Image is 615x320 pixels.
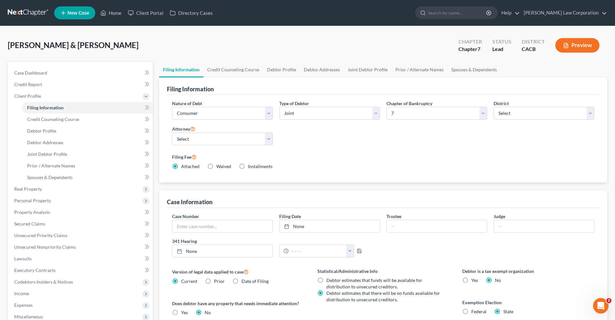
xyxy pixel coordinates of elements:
[14,82,42,87] span: Credit Report
[14,314,43,319] span: Miscellaneous
[172,153,594,161] label: Filing Fee
[67,11,89,15] span: New Case
[4,3,16,15] button: go back
[172,245,272,257] a: None
[14,233,67,238] span: Unsecured Priority Claims
[14,198,51,203] span: Personal Property
[9,218,153,230] a: Secured Claims
[386,213,401,220] label: Trustee
[14,279,73,285] span: Codebtors Insiders & Notices
[522,38,545,45] div: District
[9,265,153,276] a: Executory Contracts
[22,160,153,172] a: Prior / Alternate Names
[9,230,153,241] a: Unsecured Priority Claims
[494,220,594,232] input: --
[203,62,263,77] a: Credit Counseling Course
[503,309,513,314] span: State
[214,278,225,284] span: Prior
[471,277,478,283] span: Yes
[520,7,607,19] a: [PERSON_NAME] Law Corporation
[14,209,50,215] span: Property Analysis
[326,277,422,289] span: Debtor estimates that funds will be available for distribution to unsecured creditors.
[159,62,203,77] a: Filing Information
[167,7,216,19] a: Directory Cases
[31,8,60,15] p: Active 3h ago
[172,100,202,107] label: Nature of Debt
[181,278,197,284] span: Current
[392,62,447,77] a: Prior / Alternate Names
[27,163,75,168] span: Prior / Alternate Names
[111,209,121,219] button: Send a message…
[9,206,153,218] a: Property Analysis
[172,220,272,232] input: Enter case number...
[326,290,440,302] span: Debtor estimates that there will be no funds available for distribution to unsecured creditors.
[125,7,167,19] a: Client Portal
[169,238,383,245] label: 341 Hearing
[317,268,449,275] label: Statistical/Administrative Info
[241,278,269,284] span: Date of Filing
[27,116,79,122] span: Credit Counseling Course
[5,51,106,150] div: ECF Alert:​When filing your case, if you receive a filing error, please double-check with the cou...
[27,128,56,134] span: Debtor Profile
[477,46,480,52] span: 7
[606,298,611,303] span: 2
[300,62,344,77] a: Debtor Addresses
[22,125,153,137] a: Debtor Profile
[27,151,67,157] span: Joint Debtor Profile
[10,151,61,155] div: [PERSON_NAME] • 4h ago
[5,51,124,164] div: Lindsey says…
[10,58,101,146] div: : ​ When filing your case, if you receive a filing error, please double-check with the court to m...
[14,70,47,75] span: Case Dashboard
[22,137,153,148] a: Debtor Addresses
[447,62,501,77] a: Spouses & Dependents
[14,291,29,296] span: Income
[9,253,153,265] a: Lawsuits
[14,302,33,308] span: Expenses
[9,79,153,90] a: Credit Report
[492,45,511,53] div: Lead
[101,3,113,15] button: Home
[458,45,482,53] div: Chapter
[14,256,32,261] span: Lawsuits
[9,241,153,253] a: Unsecured Nonpriority Claims
[494,100,509,107] label: District
[458,38,482,45] div: Chapter
[172,268,304,275] label: Version of legal data applied to case
[344,62,392,77] a: Joint Debtor Profile
[14,267,56,273] span: Executory Contracts
[498,7,520,19] a: Help
[31,3,73,8] h1: [PERSON_NAME]
[172,300,304,307] label: Does debtor have any property that needs immediate attention?
[248,164,272,169] span: Installments
[22,114,153,125] a: Credit Counseling Course
[22,172,153,183] a: Spouses & Dependents
[471,309,487,314] span: Federal
[14,186,42,192] span: Real Property
[14,93,41,99] span: Client Profile
[167,85,214,93] div: Filing Information
[492,38,511,45] div: Status
[181,310,188,315] span: Yes
[279,100,309,107] label: Type of Debtor
[263,62,300,77] a: Debtor Profile
[5,198,124,209] textarea: Message…
[113,3,125,14] div: Close
[205,310,211,315] span: No
[20,211,26,216] button: Gif picker
[31,211,36,216] button: Upload attachment
[27,140,63,145] span: Debtor Addresses
[181,164,200,169] span: Attached
[279,213,301,220] label: Filing Date
[280,220,380,232] a: None
[14,244,76,250] span: Unsecured Nonpriority Claims
[22,148,153,160] a: Joint Debtor Profile
[386,100,432,107] label: Chapter of Bankruptcy
[172,213,199,220] label: Case Number
[9,67,153,79] a: Case Dashboard
[18,4,29,14] img: Profile image for Lindsey
[10,58,34,63] b: ECF Alert
[22,102,153,114] a: Filing Information
[14,221,45,226] span: Secured Claims
[97,7,125,19] a: Home
[41,211,46,216] button: Start recording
